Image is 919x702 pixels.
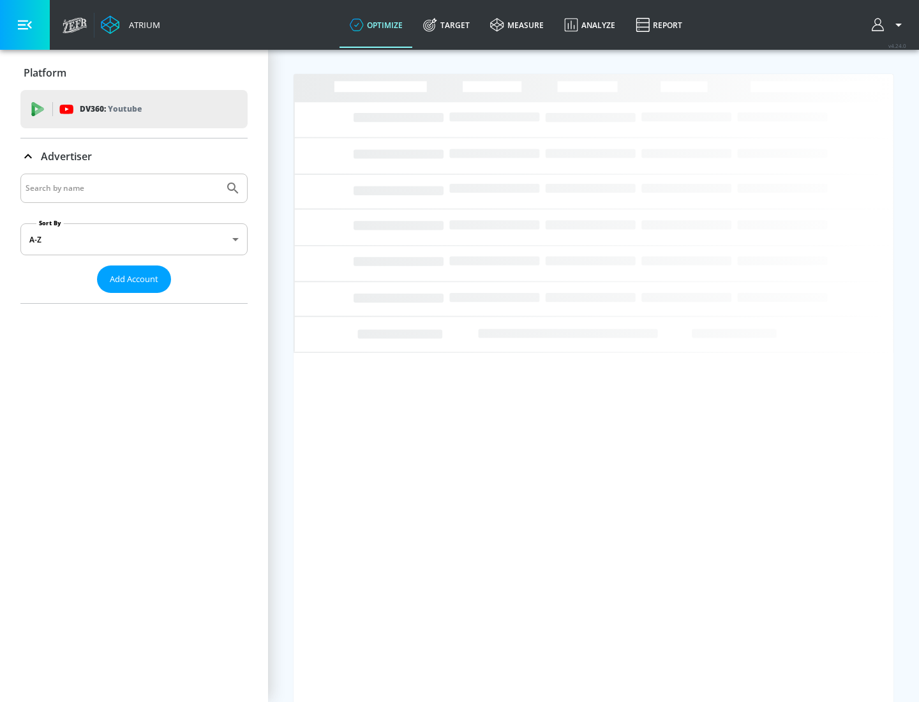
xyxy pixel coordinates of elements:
button: Add Account [97,265,171,293]
div: Atrium [124,19,160,31]
nav: list of Advertiser [20,293,248,303]
span: Add Account [110,272,158,287]
p: Youtube [108,102,142,116]
div: Advertiser [20,174,248,303]
p: DV360: [80,102,142,116]
p: Advertiser [41,149,92,163]
div: DV360: Youtube [20,90,248,128]
p: Platform [24,66,66,80]
a: Target [413,2,480,48]
div: Platform [20,55,248,91]
a: Atrium [101,15,160,34]
a: optimize [340,2,413,48]
a: measure [480,2,554,48]
div: A-Z [20,223,248,255]
a: Report [625,2,692,48]
div: Advertiser [20,138,248,174]
a: Analyze [554,2,625,48]
label: Sort By [36,219,64,227]
input: Search by name [26,180,219,197]
span: v 4.24.0 [888,42,906,49]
